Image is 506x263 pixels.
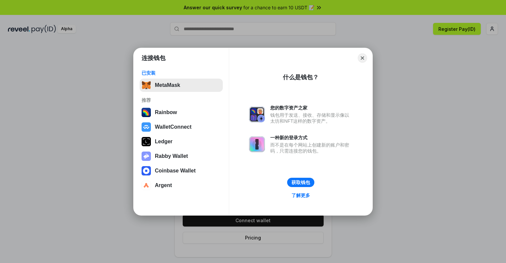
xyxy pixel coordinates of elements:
img: svg+xml,%3Csvg%20fill%3D%22none%22%20height%3D%2233%22%20viewBox%3D%220%200%2035%2033%22%20width%... [142,81,151,90]
div: 了解更多 [291,192,310,198]
button: 获取钱包 [287,178,314,187]
div: Rainbow [155,109,177,115]
h1: 连接钱包 [142,54,165,62]
div: 推荐 [142,97,221,103]
button: Rainbow [140,106,223,119]
img: svg+xml,%3Csvg%20width%3D%2228%22%20height%3D%2228%22%20viewBox%3D%220%200%2028%2028%22%20fill%3D... [142,122,151,132]
div: 什么是钱包？ [283,73,319,81]
button: MetaMask [140,79,223,92]
button: WalletConnect [140,120,223,134]
button: Argent [140,179,223,192]
button: Rabby Wallet [140,150,223,163]
img: svg+xml,%3Csvg%20xmlns%3D%22http%3A%2F%2Fwww.w3.org%2F2000%2Fsvg%22%20fill%3D%22none%22%20viewBox... [249,106,265,122]
img: svg+xml,%3Csvg%20xmlns%3D%22http%3A%2F%2Fwww.w3.org%2F2000%2Fsvg%22%20fill%3D%22none%22%20viewBox... [249,136,265,152]
img: svg+xml,%3Csvg%20width%3D%2228%22%20height%3D%2228%22%20viewBox%3D%220%200%2028%2028%22%20fill%3D... [142,166,151,175]
div: 而不是在每个网站上创建新的账户和密码，只需连接您的钱包。 [270,142,352,154]
div: Ledger [155,139,172,145]
a: 了解更多 [287,191,314,200]
div: 获取钱包 [291,179,310,185]
div: 已安装 [142,70,221,76]
div: 您的数字资产之家 [270,105,352,111]
div: Argent [155,182,172,188]
div: Rabby Wallet [155,153,188,159]
img: svg+xml,%3Csvg%20width%3D%22120%22%20height%3D%22120%22%20viewBox%3D%220%200%20120%20120%22%20fil... [142,108,151,117]
div: WalletConnect [155,124,192,130]
div: 一种新的登录方式 [270,135,352,141]
img: svg+xml,%3Csvg%20xmlns%3D%22http%3A%2F%2Fwww.w3.org%2F2000%2Fsvg%22%20fill%3D%22none%22%20viewBox... [142,152,151,161]
button: Close [358,53,367,63]
button: Ledger [140,135,223,148]
img: svg+xml,%3Csvg%20width%3D%2228%22%20height%3D%2228%22%20viewBox%3D%220%200%2028%2028%22%20fill%3D... [142,181,151,190]
div: 钱包用于发送、接收、存储和显示像以太坊和NFT这样的数字资产。 [270,112,352,124]
button: Coinbase Wallet [140,164,223,177]
div: Coinbase Wallet [155,168,196,174]
img: svg+xml,%3Csvg%20xmlns%3D%22http%3A%2F%2Fwww.w3.org%2F2000%2Fsvg%22%20width%3D%2228%22%20height%3... [142,137,151,146]
div: MetaMask [155,82,180,88]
